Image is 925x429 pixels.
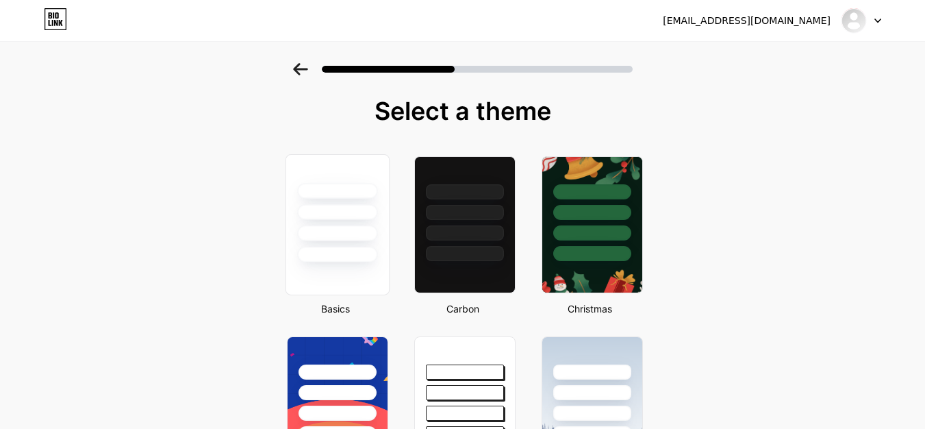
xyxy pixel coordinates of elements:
[410,302,516,316] div: Carbon
[283,302,388,316] div: Basics
[537,302,643,316] div: Christmas
[663,14,831,28] div: [EMAIL_ADDRESS][DOMAIN_NAME]
[841,8,867,34] img: reviewslipovive
[281,97,644,125] div: Select a theme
